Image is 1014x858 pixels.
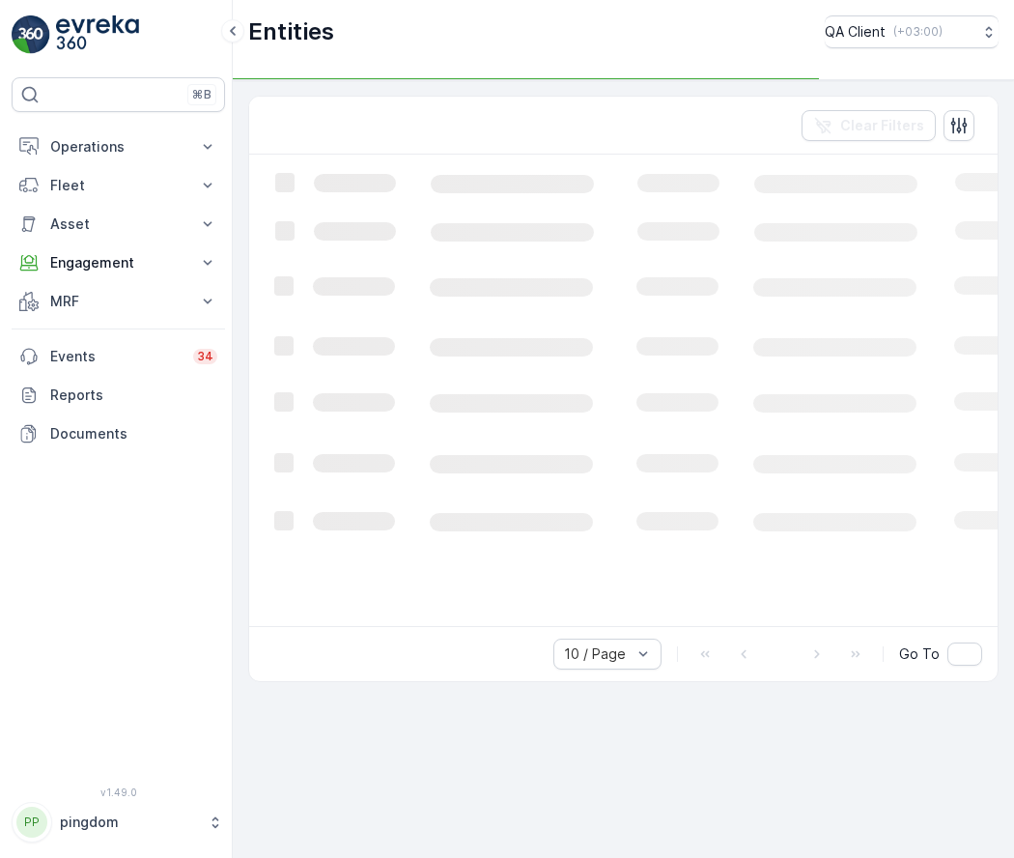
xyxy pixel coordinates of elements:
[12,166,225,205] button: Fleet
[840,116,924,135] p: Clear Filters
[60,813,198,832] p: pingdom
[56,15,139,54] img: logo_light-DOdMpM7g.png
[16,807,47,838] div: PP
[12,786,225,798] span: v 1.49.0
[12,802,225,843] button: PPpingdom
[50,253,186,272] p: Engagement
[12,337,225,376] a: Events34
[50,386,217,405] p: Reports
[825,22,886,42] p: QA Client
[50,176,186,195] p: Fleet
[893,24,943,40] p: ( +03:00 )
[899,644,940,664] span: Go To
[12,376,225,415] a: Reports
[12,15,50,54] img: logo
[802,110,936,141] button: Clear Filters
[50,347,182,366] p: Events
[248,16,334,47] p: Entities
[12,415,225,453] a: Documents
[825,15,999,48] button: QA Client(+03:00)
[50,214,186,234] p: Asset
[50,137,186,157] p: Operations
[50,424,217,443] p: Documents
[12,282,225,321] button: MRF
[12,128,225,166] button: Operations
[197,349,213,364] p: 34
[50,292,186,311] p: MRF
[12,243,225,282] button: Engagement
[192,87,211,102] p: ⌘B
[12,205,225,243] button: Asset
